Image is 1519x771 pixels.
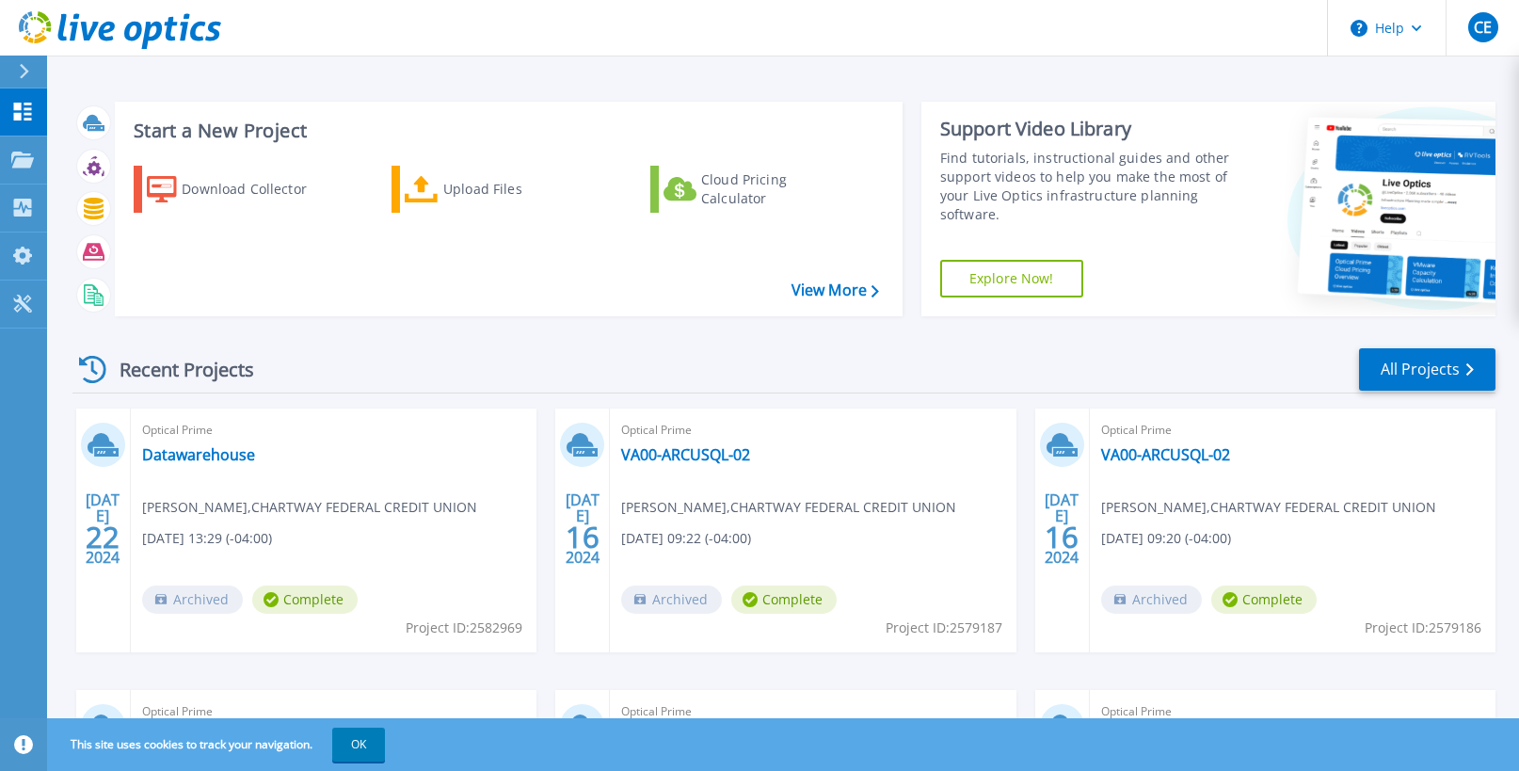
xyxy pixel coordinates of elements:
[86,529,120,545] span: 22
[1101,528,1231,549] span: [DATE] 09:20 (-04:00)
[142,528,272,549] span: [DATE] 13:29 (-04:00)
[566,529,600,545] span: 16
[1044,494,1079,563] div: [DATE] 2024
[1359,348,1495,391] a: All Projects
[72,346,280,393] div: Recent Projects
[1101,701,1484,722] span: Optical Prime
[252,586,358,614] span: Complete
[940,117,1230,141] div: Support Video Library
[1101,586,1202,614] span: Archived
[392,166,601,213] a: Upload Files
[621,586,722,614] span: Archived
[142,497,477,518] span: [PERSON_NAME] , CHARTWAY FEDERAL CREDIT UNION
[1101,445,1230,464] a: VA00-ARCUSQL-02
[1101,497,1436,518] span: [PERSON_NAME] , CHARTWAY FEDERAL CREDIT UNION
[621,497,956,518] span: [PERSON_NAME] , CHARTWAY FEDERAL CREDIT UNION
[85,494,120,563] div: [DATE] 2024
[142,586,243,614] span: Archived
[142,701,525,722] span: Optical Prime
[443,170,594,208] div: Upload Files
[142,420,525,441] span: Optical Prime
[1474,20,1492,35] span: CE
[1365,618,1481,638] span: Project ID: 2579186
[406,618,522,638] span: Project ID: 2582969
[621,445,750,464] a: VA00-ARCUSQL-02
[886,618,1002,638] span: Project ID: 2579187
[1211,586,1317,614] span: Complete
[1101,420,1484,441] span: Optical Prime
[701,170,852,208] div: Cloud Pricing Calculator
[650,166,860,213] a: Cloud Pricing Calculator
[182,170,332,208] div: Download Collector
[621,420,1004,441] span: Optical Prime
[134,120,878,141] h3: Start a New Project
[621,528,751,549] span: [DATE] 09:22 (-04:00)
[565,494,600,563] div: [DATE] 2024
[142,445,255,464] a: Datawarehouse
[134,166,344,213] a: Download Collector
[621,701,1004,722] span: Optical Prime
[940,149,1230,224] div: Find tutorials, instructional guides and other support videos to help you make the most of your L...
[1045,529,1079,545] span: 16
[332,728,385,762] button: OK
[731,586,837,614] span: Complete
[52,728,385,762] span: This site uses cookies to track your navigation.
[791,281,879,299] a: View More
[940,260,1083,297] a: Explore Now!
